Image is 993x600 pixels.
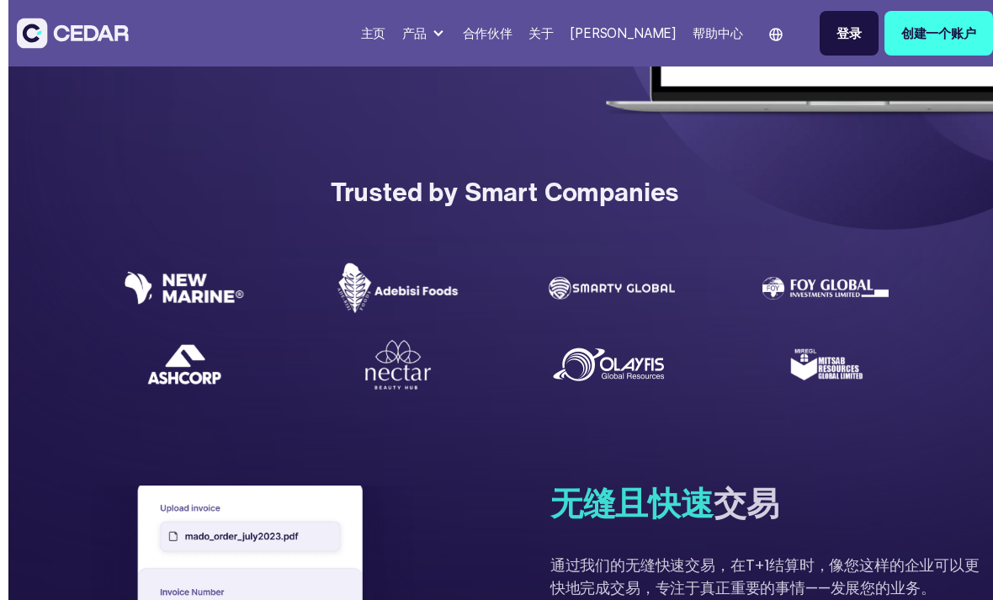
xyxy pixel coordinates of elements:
[346,15,384,51] a: 主页
[811,11,870,56] a: 登录
[876,11,985,56] a: 创建一个账户
[684,24,734,43] div: 帮助中心
[353,24,378,43] div: 主页
[514,15,552,51] a: 关于
[448,15,511,51] a: 合作伙伴
[561,24,668,43] div: [PERSON_NAME]
[454,24,504,43] div: 合作伙伴
[541,479,704,527] span: 无缝且快速
[678,15,741,51] a: 帮助中心
[322,173,672,211] div: Trusted by Smart Companies
[394,24,419,43] div: 产品
[555,15,675,51] a: [PERSON_NAME]
[387,17,444,50] div: 产品
[520,24,545,43] div: 关于
[541,486,770,522] h4: 交易
[828,24,853,43] div: 登录
[541,554,980,599] div: 通过我们的无缝快速交易，在T+1结算时，像您这样的企业可以更快地完成交易，专注于真正重要的事情——发展您的业务。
